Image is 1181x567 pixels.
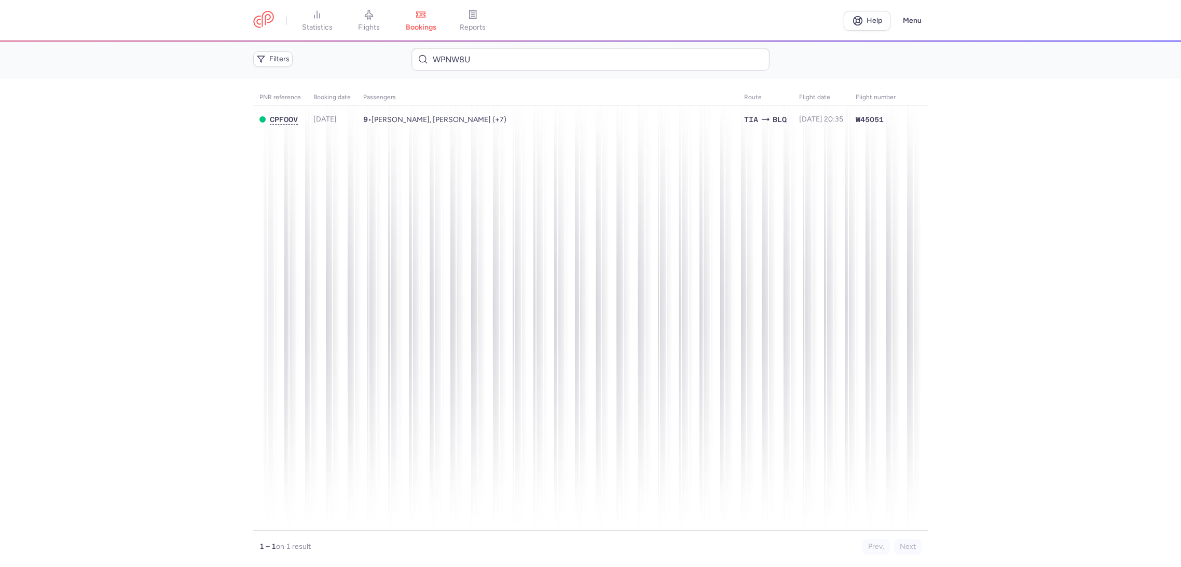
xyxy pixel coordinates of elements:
[411,48,769,71] input: Search bookings (PNR, name...)
[447,9,499,32] a: reports
[744,114,758,125] span: TIA
[799,115,843,124] span: [DATE] 20:35
[406,23,436,32] span: bookings
[372,115,506,124] span: Andrea PECCHIONI, Simone PAOLELLA, Elena CASELLI, Chiara CAPPELLINI, Zoe PECCHIONI, Zeno PAOLELLA...
[253,51,293,67] button: Filters
[313,115,337,124] span: [DATE]
[307,90,357,105] th: Booking date
[867,17,882,24] span: Help
[773,114,787,125] span: BLQ
[302,23,333,32] span: statistics
[358,23,380,32] span: flights
[259,542,276,551] strong: 1 – 1
[856,114,884,125] span: W45051
[253,90,307,105] th: PNR reference
[357,90,738,105] th: Passengers
[862,539,890,555] button: Prev.
[269,55,290,63] span: Filters
[894,539,922,555] button: Next
[291,9,343,32] a: statistics
[793,90,849,105] th: flight date
[844,11,890,31] a: Help
[253,11,274,30] a: CitizenPlane red outlined logo
[738,90,793,105] th: Route
[363,115,368,124] span: 9
[276,542,311,551] span: on 1 result
[897,11,928,31] button: Menu
[343,9,395,32] a: flights
[363,115,506,124] span: •
[460,23,486,32] span: reports
[849,90,902,105] th: Flight number
[395,9,447,32] a: bookings
[270,115,298,124] button: CPFOOV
